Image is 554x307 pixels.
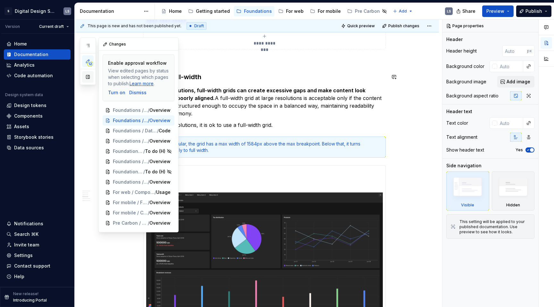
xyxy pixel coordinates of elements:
span: To do (H) [145,148,165,154]
button: Search ⌘K [4,229,71,239]
span: For web / Components / Button [113,189,155,195]
div: Settings [14,252,33,259]
div: Digital Design System [15,8,56,14]
button: Publish [516,5,551,17]
a: Pre Carbon [345,6,390,16]
a: Home [159,6,184,16]
p: New release! [13,291,38,296]
span: Overview [149,199,171,206]
div: Documentation [14,51,48,58]
span: This page is new and has not been published yet. [88,23,181,29]
span: 12 [87,61,93,66]
a: Getting started [186,6,232,16]
span: Foundations / Elements / Spacing [113,107,148,113]
span: Foundations / Data visualisation / Layout [113,128,157,134]
a: Pre Carbon / Design tokens-pre-Carbon/Overview [103,218,174,228]
a: For mobile / COMPONENTS / Button/Overview [103,208,174,218]
button: Publish changes [380,21,422,30]
button: Turn on [108,89,125,96]
p: A full-width grid at large resolutions is acceptable only if the content is dense and structured ... [143,87,386,117]
div: Design system data [5,92,43,97]
div: In SDS Angular, the grid has a max width of 1584px above the max breakpoint. Below that, it turns... [155,141,382,153]
span: / [155,189,156,195]
div: LS [65,9,70,14]
span: Add [399,9,407,14]
strong: At large resolutions, full-width grids can create excessive gaps and make content look stretched ... [143,87,367,101]
span: Overview [149,107,171,113]
span: Current draft [39,24,64,29]
button: Notifications [4,219,71,229]
a: Foundations / Data visualisation / Charts/To do (H) [103,167,174,177]
a: For web [276,6,306,16]
span: Code [159,128,171,134]
a: Foundations [234,6,274,16]
div: Page tree [159,5,390,18]
label: Yes [516,147,523,153]
div: For mobile [318,8,341,14]
div: Text alignment [446,134,477,140]
span: Overview [149,158,171,165]
span: For mobile / FOUNDATIONS / Colors [113,199,148,206]
span: Publish changes [388,23,419,29]
a: Foundations / Data visualisation / Layout/Code [103,126,174,136]
div: LS [447,9,451,14]
div: Visible [446,171,489,211]
span: To do (H) [145,169,165,175]
span: Foundations / Data visualisation / Charts [113,169,143,175]
span: Foundations / Data visualisation / Colours [113,138,148,144]
span: / [148,199,149,206]
span: Overview [149,179,171,185]
div: Hidden [506,203,520,208]
div: Search ⌘K [14,231,38,237]
span: Foundations / Data visualisation / Maps [113,179,148,185]
span: Draft [194,23,204,29]
span: / [148,138,149,144]
a: Foundations / Data visualisation / Colours/To do (H) [103,146,174,156]
a: Invite team [4,240,71,250]
div: Storybook stories [14,134,54,140]
div: Text color [446,120,468,126]
p: px [527,48,532,54]
span: / [157,128,159,134]
a: Foundations / Data visualisation / Maps/Overview [103,177,174,187]
span: Foundations / Data visualisation / Colours [113,148,143,154]
a: Assets [4,121,71,132]
div: Side navigation [446,162,482,169]
div: Help [14,273,24,280]
div: Pre Carbon [355,8,380,14]
div: Visible [461,203,474,208]
span: Pre Carbon / Design tokens-pre-Carbon [113,220,148,226]
span: Preview [486,8,504,14]
span: Share [462,8,475,14]
button: Add image [497,76,534,87]
span: Publish [525,8,542,14]
button: Share [453,5,480,17]
div: Code automation [14,72,53,79]
button: Contact support [4,261,71,271]
div: Home [14,41,27,47]
div: Contact support [14,263,50,269]
div: Dismiss [129,89,147,96]
a: Foundations / Data visualisation / Colours/Overview [103,136,174,146]
div: Getting started [196,8,230,14]
p: At smaller resolutions, it is ok to use a full-width grid. [143,121,386,129]
div: Analytics [14,62,35,68]
a: Analytics [4,60,71,70]
div: View edited pages by status when selecting which pages to publish. . [108,68,169,87]
p: Introducing Portal [13,298,47,303]
a: Documentation [4,49,71,60]
span: Foundations / Data visualisation / Charts [113,158,148,165]
span: Overview [149,220,171,226]
a: Foundations / Elements / Spacing/Overview [103,105,174,115]
div: Show header text [446,147,484,153]
a: Learn more [130,81,154,86]
button: Help [4,271,71,282]
input: Auto [497,117,523,129]
div: Header text [446,108,472,115]
span: / [148,179,149,185]
div: Hidden [492,171,535,211]
div: Invite team [14,242,39,248]
span: / [148,117,149,124]
button: SDigital Design SystemLS [1,4,73,18]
